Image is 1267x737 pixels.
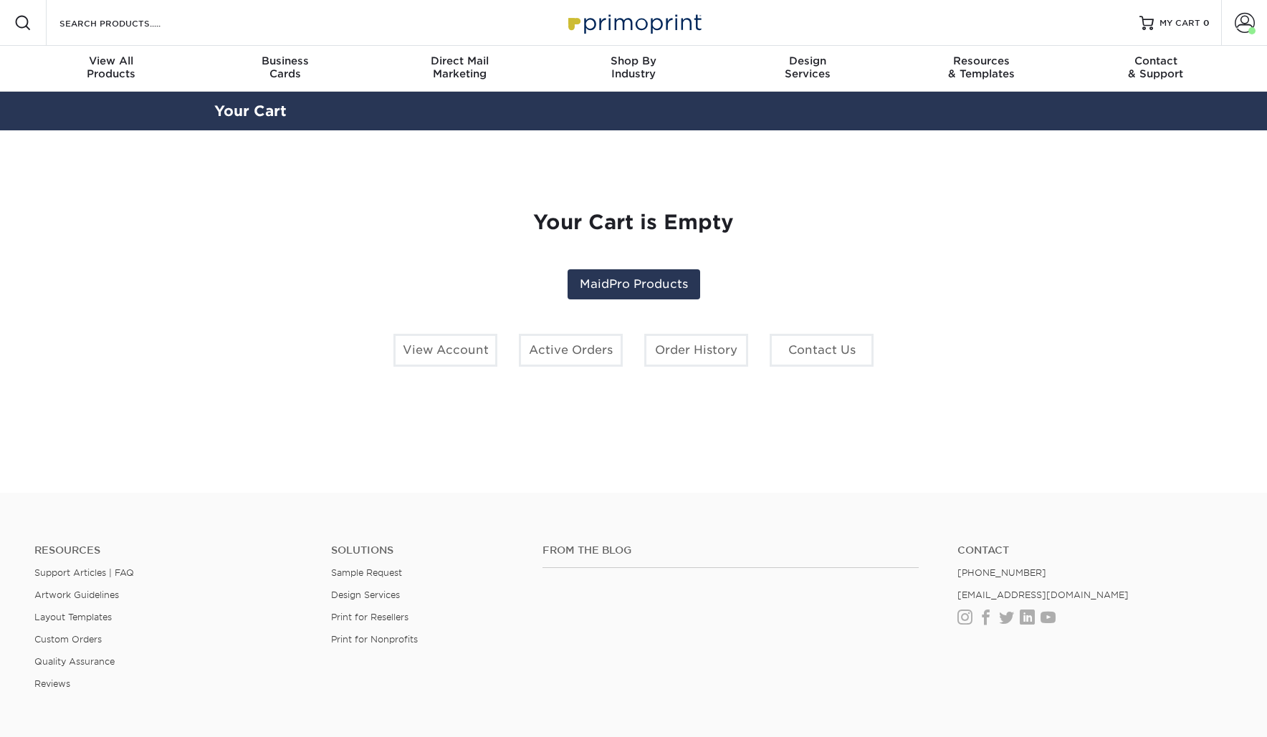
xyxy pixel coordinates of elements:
[34,612,112,622] a: Layout Templates
[331,544,521,557] h4: Solutions
[214,102,287,120] a: Your Cart
[562,7,705,38] img: Primoprint
[331,612,408,622] a: Print for Resellers
[519,334,623,367] a: Active Orders
[226,211,1041,235] h1: Your Cart is Empty
[34,656,115,667] a: Quality Assurance
[199,46,373,92] a: BusinessCards
[720,54,894,80] div: Services
[568,269,700,299] a: MaidPro Products
[34,678,70,689] a: Reviews
[720,46,894,92] a: DesignServices
[199,54,373,67] span: Business
[770,334,874,367] a: Contact Us
[34,589,119,600] a: Artwork Guidelines
[373,54,547,67] span: Direct Mail
[34,544,310,557] h4: Resources
[199,54,373,80] div: Cards
[1203,18,1210,28] span: 0
[542,544,919,557] h4: From the Blog
[547,46,721,92] a: Shop ByIndustry
[34,634,102,645] a: Custom Orders
[34,567,134,578] a: Support Articles | FAQ
[957,544,1233,557] a: Contact
[24,54,199,67] span: View All
[1160,17,1200,29] span: MY CART
[720,54,894,67] span: Design
[331,567,402,578] a: Sample Request
[24,54,199,80] div: Products
[894,54,1068,80] div: & Templates
[894,46,1068,92] a: Resources& Templates
[957,589,1129,600] a: [EMAIL_ADDRESS][DOMAIN_NAME]
[24,46,199,92] a: View AllProducts
[58,14,198,32] input: SEARCH PRODUCTS.....
[1068,54,1243,67] span: Contact
[894,54,1068,67] span: Resources
[393,334,497,367] a: View Account
[373,54,547,80] div: Marketing
[547,54,721,80] div: Industry
[331,634,418,645] a: Print for Nonprofits
[547,54,721,67] span: Shop By
[1068,54,1243,80] div: & Support
[644,334,748,367] a: Order History
[957,567,1046,578] a: [PHONE_NUMBER]
[1068,46,1243,92] a: Contact& Support
[373,46,547,92] a: Direct MailMarketing
[331,589,400,600] a: Design Services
